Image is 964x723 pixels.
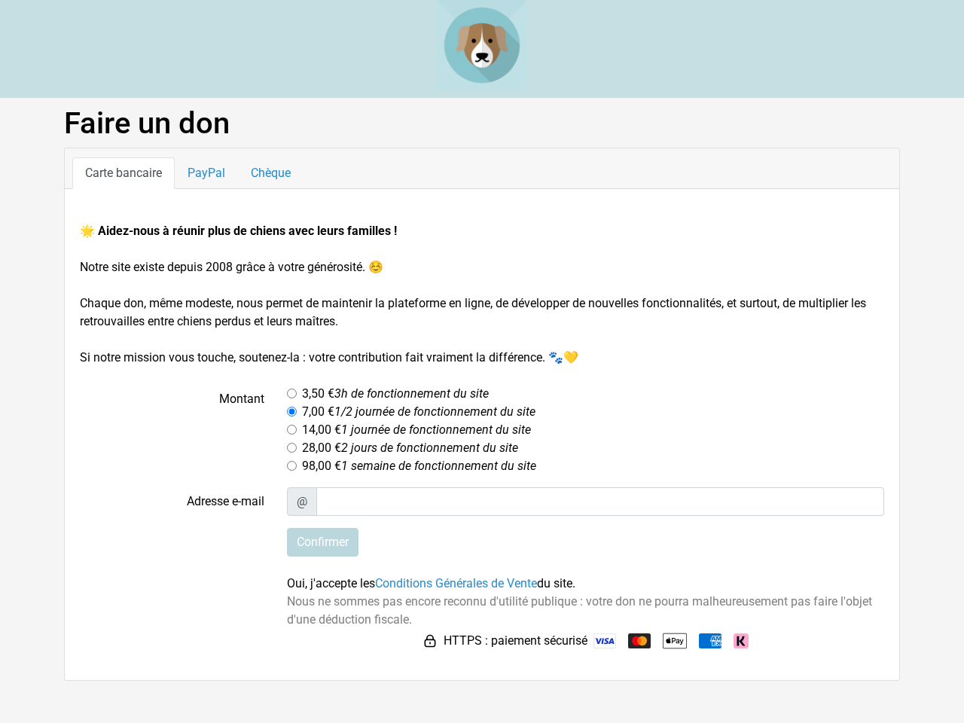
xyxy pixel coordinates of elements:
[628,633,651,648] img: Mastercard
[287,487,317,516] span: @
[302,439,518,457] label: 28,00 €
[69,385,276,475] label: Montant
[287,576,575,590] span: Oui, j'accepte les du site.
[69,487,276,516] label: Adresse e-mail
[341,459,536,473] i: 1 semaine de fonctionnement du site
[444,632,587,650] span: HTTPS : paiement sécurisé
[80,224,397,238] strong: 🌟 Aidez-nous à réunir plus de chiens avec leurs familles !
[334,404,535,419] i: 1/2 journée de fonctionnement du site
[341,423,531,437] i: 1 journée de fonctionnement du site
[341,441,518,455] i: 2 jours de fonctionnement du site
[72,157,175,189] a: Carte bancaire
[734,633,749,648] img: Klarna
[287,594,872,627] span: Nous ne sommes pas encore reconnu d'utilité publique : votre don ne pourra malheureusement pas fa...
[175,157,238,189] a: PayPal
[80,222,884,653] form: Notre site existe depuis 2008 grâce à votre générosité. ☺️ Chaque don, même modeste, nous permet ...
[375,576,537,590] a: Conditions Générales de Vente
[699,633,721,648] img: American Express
[238,157,304,189] a: Chèque
[287,528,358,557] input: Confirmer
[302,403,535,421] label: 7,00 €
[302,457,536,475] label: 98,00 €
[334,386,489,401] i: 3h de fonctionnement du site
[64,105,900,142] h1: Faire un don
[302,421,531,439] label: 14,00 €
[663,629,687,653] img: Apple Pay
[423,633,438,648] img: HTTPS : paiement sécurisé
[593,633,616,648] img: Visa
[302,385,489,403] label: 3,50 €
